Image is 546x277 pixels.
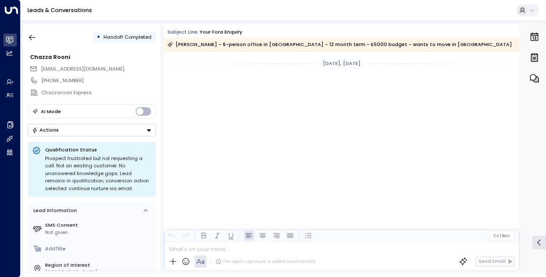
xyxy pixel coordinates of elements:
[41,107,61,116] div: AI Mode
[200,28,243,36] div: Your Fora Enquiry
[41,89,155,96] div: Chazzarooni Express
[45,146,152,153] p: Qualification Status
[27,6,92,14] a: Leads & Conversations
[45,155,152,193] div: Prospect frustrated but not requesting a call. Not an existing customer. No unanswered knowledge ...
[97,31,100,43] div: •
[215,259,315,265] div: The agent signature is added automatically
[167,40,512,49] div: [PERSON_NAME] - 6-person office in [GEOGRAPHIC_DATA] - 12 month term - £5000 budget - wants to mo...
[320,58,364,68] div: [DATE], [DATE]
[167,28,199,35] span: Subject Line:
[490,233,513,239] button: Cc|Bcc
[41,65,124,72] span: [EMAIL_ADDRESS][DOMAIN_NAME]
[45,222,153,229] label: SMS Consent
[45,229,153,236] div: Not given
[45,269,153,276] div: [GEOGRAPHIC_DATA]
[45,245,153,252] div: AddTitle
[30,53,155,61] div: Chazza Rooni
[180,231,191,241] button: Redo
[31,207,77,214] div: Lead Information
[103,34,152,40] span: Handoff Completed
[45,262,153,269] label: Region of Interest
[28,124,156,136] button: Actions
[41,77,155,84] div: [PHONE_NUMBER]
[500,234,501,238] span: |
[28,124,156,136] div: Button group with a nested menu
[41,65,124,73] span: Charlottelucy@gmail.org
[32,127,59,133] div: Actions
[493,234,510,238] span: Cc Bcc
[167,231,177,241] button: Undo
